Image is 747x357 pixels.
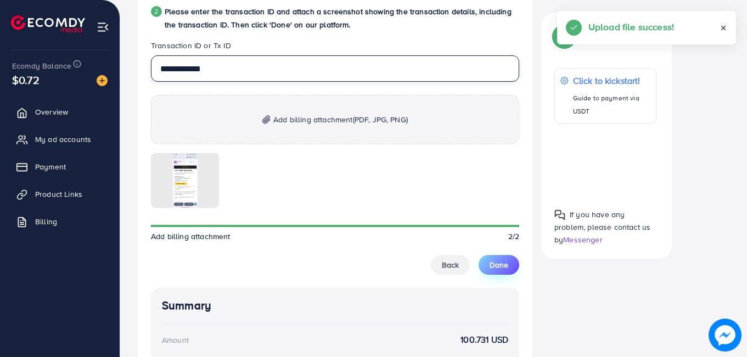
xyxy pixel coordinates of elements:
a: Payment [8,156,111,178]
div: Amount [162,335,189,345]
button: Back [431,255,470,275]
span: Add billing attachment [151,231,231,242]
p: Click to kickstart! [573,74,650,87]
span: 2/2 [508,231,519,242]
legend: Transaction ID or Tx ID [151,40,519,55]
span: My ad accounts [35,134,91,145]
p: Please enter the transaction ID and attach a screenshot showing the transaction details, includin... [165,5,519,31]
span: Add billing attachment [273,113,408,126]
a: Billing [8,211,111,233]
a: My ad accounts [8,128,111,150]
div: 2 [151,6,162,17]
img: img [262,115,271,124]
strong: 100.731 USD [460,333,508,346]
img: Popup guide [554,209,565,220]
img: img uploaded [173,153,198,208]
span: Ecomdy Balance [12,60,71,71]
img: image [709,319,742,352]
button: Done [479,255,519,275]
span: If you have any problem, please contact us by [554,208,650,245]
span: Done [490,259,508,270]
span: Back [442,259,459,270]
span: Messenger [563,234,602,245]
span: Billing [35,216,57,227]
h4: Summary [162,299,508,313]
span: Payment [35,161,66,172]
img: Popup guide [554,26,574,46]
span: (PDF, JPG, PNG) [353,114,408,125]
img: logo [11,15,85,32]
img: menu [97,21,109,33]
span: Overview [35,106,68,117]
p: Guide to payment via USDT [573,92,650,118]
span: Product Links [35,189,82,200]
a: Product Links [8,183,111,205]
span: $0.72 [12,72,40,88]
img: image [97,75,108,86]
h5: Upload file success! [588,20,674,34]
a: Overview [8,101,111,123]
